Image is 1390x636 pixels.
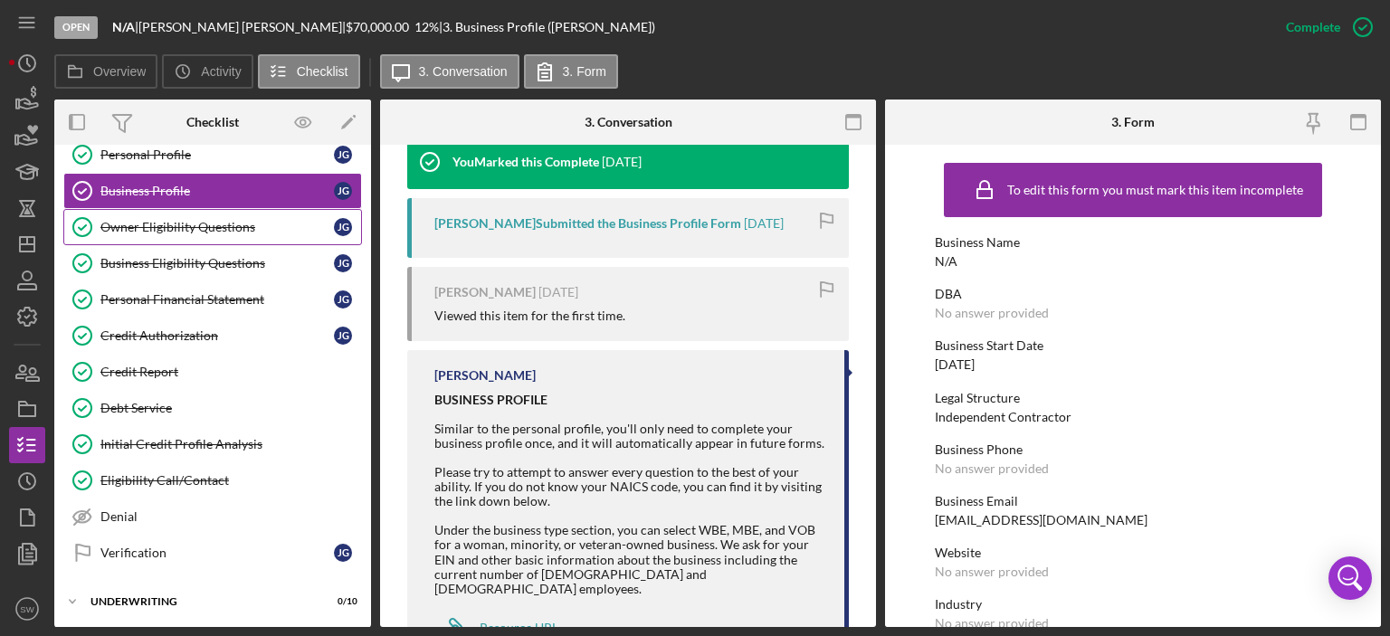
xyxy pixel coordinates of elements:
[63,137,362,173] a: Personal ProfileJG
[935,338,1331,353] div: Business Start Date
[434,368,536,383] div: [PERSON_NAME]
[434,285,536,299] div: [PERSON_NAME]
[63,281,362,318] a: Personal Financial StatementJG
[380,54,519,89] button: 3. Conversation
[100,473,361,488] div: Eligibility Call/Contact
[54,54,157,89] button: Overview
[935,357,975,372] div: [DATE]
[744,216,784,231] time: 2025-08-01 20:11
[100,365,361,379] div: Credit Report
[935,235,1331,250] div: Business Name
[414,20,439,34] div: 12 %
[439,20,655,34] div: | 3. Business Profile ([PERSON_NAME])
[112,19,135,34] b: N/A
[935,597,1331,612] div: Industry
[63,498,362,535] a: Denial
[935,546,1331,560] div: Website
[419,64,508,79] label: 3. Conversation
[63,535,362,571] a: VerificationJG
[93,64,146,79] label: Overview
[100,401,361,415] div: Debt Service
[935,513,1147,527] div: [EMAIL_ADDRESS][DOMAIN_NAME]
[63,390,362,426] a: Debt Service
[63,173,362,209] a: Business ProfileJG
[9,591,45,627] button: SW
[325,596,357,607] div: 0 / 10
[100,546,334,560] div: Verification
[935,287,1331,301] div: DBA
[434,392,547,407] strong: BUSINESS PROFILE
[201,64,241,79] label: Activity
[524,54,618,89] button: 3. Form
[100,509,361,524] div: Denial
[1328,556,1372,600] div: Open Intercom Messenger
[452,155,599,169] div: You Marked this Complete
[63,354,362,390] a: Credit Report
[585,115,672,129] div: 3. Conversation
[935,442,1331,457] div: Business Phone
[63,209,362,245] a: Owner Eligibility QuestionsJG
[480,621,558,635] div: Resource URL
[100,184,334,198] div: Business Profile
[63,245,362,281] a: Business Eligibility QuestionsJG
[1111,115,1155,129] div: 3. Form
[434,309,625,323] div: Viewed this item for the first time.
[334,182,352,200] div: J G
[100,437,361,451] div: Initial Credit Profile Analysis
[334,327,352,345] div: J G
[935,410,1071,424] div: Independent Contractor
[100,292,334,307] div: Personal Financial Statement
[334,290,352,309] div: J G
[935,565,1049,579] div: No answer provided
[100,328,334,343] div: Credit Authorization
[1286,9,1340,45] div: Complete
[100,147,334,162] div: Personal Profile
[1007,183,1303,197] div: To edit this form you must mark this item incomplete
[935,254,957,269] div: N/A
[334,254,352,272] div: J G
[20,604,34,614] text: SW
[90,596,312,607] div: UNDERWRITING
[538,285,578,299] time: 2025-08-01 20:08
[63,462,362,498] a: Eligibility Call/Contact
[138,20,346,34] div: [PERSON_NAME] [PERSON_NAME] |
[434,422,826,596] div: Similar to the personal profile, you'll only need to complete your business profile once, and it ...
[54,16,98,39] div: Open
[297,64,348,79] label: Checklist
[935,616,1049,631] div: No answer provided
[935,391,1331,405] div: Legal Structure
[935,306,1049,320] div: No answer provided
[1268,9,1381,45] button: Complete
[63,318,362,354] a: Credit AuthorizationJG
[100,256,334,271] div: Business Eligibility Questions
[602,155,642,169] time: 2025-08-05 15:15
[186,115,239,129] div: Checklist
[63,426,362,462] a: Initial Credit Profile Analysis
[935,494,1331,508] div: Business Email
[935,461,1049,476] div: No answer provided
[334,544,352,562] div: J G
[100,220,334,234] div: Owner Eligibility Questions
[563,64,606,79] label: 3. Form
[346,20,414,34] div: $70,000.00
[334,146,352,164] div: J G
[258,54,360,89] button: Checklist
[112,20,138,34] div: |
[434,216,741,231] div: [PERSON_NAME] Submitted the Business Profile Form
[162,54,252,89] button: Activity
[334,218,352,236] div: J G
